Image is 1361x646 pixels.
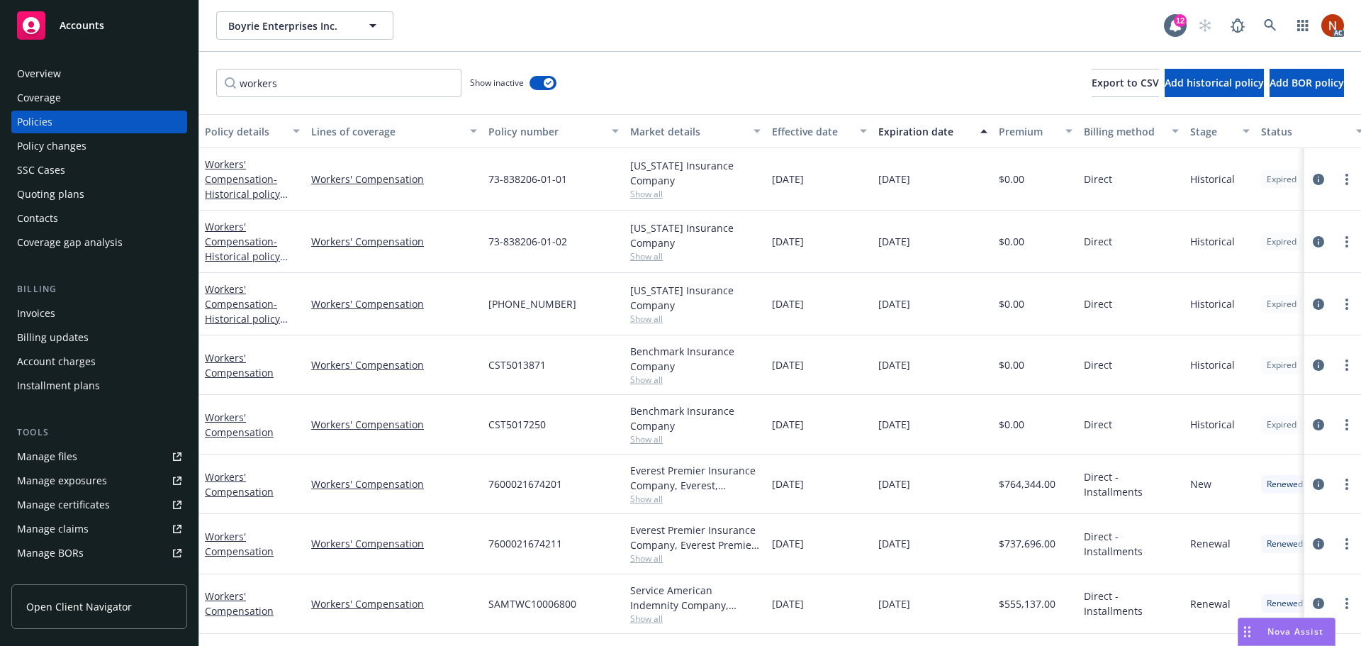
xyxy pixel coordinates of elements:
div: Benchmark Insurance Company [630,344,761,374]
span: New [1190,477,1211,491]
button: Boyrie Enterprises Inc. [216,11,393,40]
span: $0.00 [999,172,1024,186]
a: Installment plans [11,374,187,397]
span: Add historical policy [1165,76,1264,89]
div: Overview [17,62,61,85]
div: Everest Premier Insurance Company, Everest Premier Insurance Company, Arrowhead General Insurance... [630,523,761,552]
span: $555,137.00 [999,596,1055,611]
div: Expiration date [878,124,972,139]
button: Premium [993,114,1078,148]
div: Policy number [488,124,603,139]
div: Invoices [17,302,55,325]
span: Open Client Navigator [26,599,132,614]
img: photo [1321,14,1344,37]
div: [US_STATE] Insurance Company [630,158,761,188]
span: [DATE] [878,296,910,311]
a: SSC Cases [11,159,187,182]
span: [DATE] [772,417,804,432]
span: $0.00 [999,234,1024,249]
div: Benchmark Insurance Company [630,403,761,433]
a: more [1338,233,1355,250]
a: Accounts [11,6,187,45]
div: Lines of coverage [311,124,461,139]
a: circleInformation [1310,233,1327,250]
span: Boyrie Enterprises Inc. [228,18,351,33]
button: Billing method [1078,114,1184,148]
span: [DATE] [878,417,910,432]
span: Direct [1084,417,1112,432]
span: Expired [1267,298,1296,311]
span: Show all [630,188,761,200]
a: circleInformation [1310,296,1327,313]
a: more [1338,171,1355,188]
a: more [1338,357,1355,374]
a: Search [1256,11,1284,40]
button: Nova Assist [1238,618,1335,646]
span: [DATE] [878,596,910,611]
span: Renewal [1190,536,1231,551]
button: Add historical policy [1165,69,1264,97]
div: Policies [17,111,52,133]
div: Manage files [17,445,77,468]
a: Workers' Compensation [311,357,477,372]
span: Accounts [60,20,104,31]
a: more [1338,535,1355,552]
span: Show all [630,313,761,325]
a: Workers' Compensation [311,296,477,311]
span: Expired [1267,173,1296,186]
span: Show all [630,493,761,505]
a: Workers' Compensation [205,530,274,558]
a: circleInformation [1310,476,1327,493]
a: Workers' Compensation [205,589,274,618]
a: more [1338,476,1355,493]
span: Direct [1084,234,1112,249]
span: Show all [630,250,761,262]
button: Policy number [483,114,625,148]
span: CST5017250 [488,417,546,432]
a: Policy changes [11,135,187,157]
a: more [1338,595,1355,612]
a: Workers' Compensation [311,172,477,186]
div: Tools [11,425,187,440]
span: [DATE] [772,357,804,372]
span: $737,696.00 [999,536,1055,551]
button: Add BOR policy [1270,69,1344,97]
span: [DATE] [878,234,910,249]
button: Effective date [766,114,873,148]
a: Manage files [11,445,187,468]
span: 73-838206-01-02 [488,234,567,249]
div: Policy details [205,124,284,139]
span: Direct [1084,357,1112,372]
span: [DATE] [772,234,804,249]
a: more [1338,416,1355,433]
div: Coverage [17,87,61,109]
div: Manage certificates [17,494,110,516]
div: Manage claims [17,518,89,540]
a: Workers' Compensation [311,417,477,432]
a: Switch app [1289,11,1317,40]
a: Quoting plans [11,183,187,206]
div: Drag to move [1238,618,1256,645]
span: Direct - Installments [1084,589,1179,618]
span: [DATE] [878,172,910,186]
a: Account charges [11,350,187,373]
a: Coverage gap analysis [11,231,187,254]
a: Workers' Compensation [311,536,477,551]
span: 7600021674211 [488,536,562,551]
span: Direct [1084,296,1112,311]
div: Manage BORs [17,542,84,564]
a: circleInformation [1310,357,1327,374]
div: Service American Indemnity Company, Service American Indemnity Company, Method Insurance [630,583,761,613]
div: Account charges [17,350,96,373]
a: circleInformation [1310,416,1327,433]
span: Historical [1190,357,1235,372]
a: Manage exposures [11,469,187,492]
span: Renewed [1267,478,1303,491]
div: Effective date [772,124,851,139]
button: Lines of coverage [306,114,483,148]
span: Historical [1190,234,1235,249]
span: [DATE] [772,596,804,611]
a: Coverage [11,87,187,109]
div: [US_STATE] Insurance Company [630,221,761,250]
